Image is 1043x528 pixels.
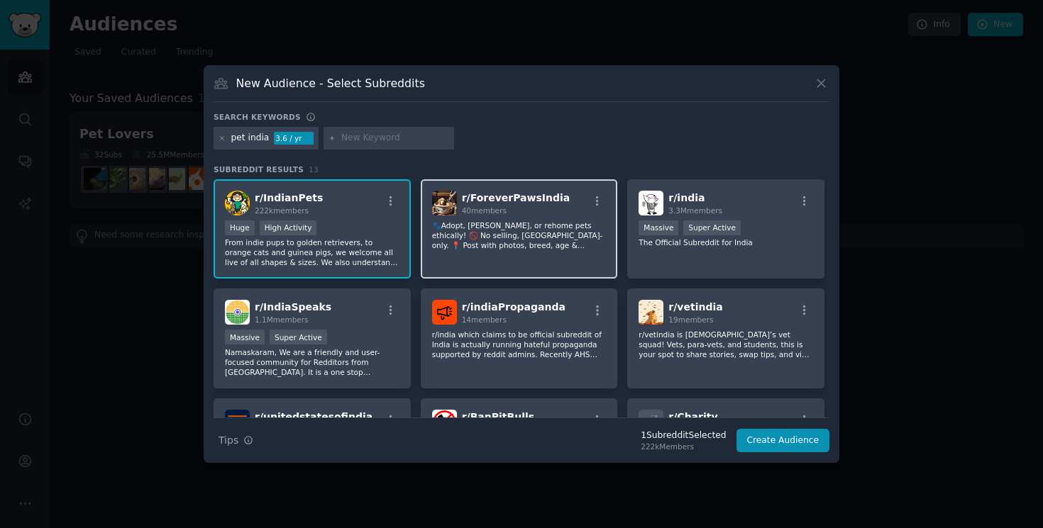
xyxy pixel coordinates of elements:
img: india [639,191,663,215]
p: r/vetindia is [DEMOGRAPHIC_DATA]’s vet squad! Vets, para-vets, and students, this is your spot to... [639,330,813,359]
h3: New Audience - Select Subreddits [236,76,425,91]
img: BanPitBulls [432,410,457,434]
span: r/ vetindia [668,301,722,313]
span: r/ BanPitBulls [462,411,534,422]
img: IndiaSpeaks [225,300,250,325]
span: Subreddit Results [214,164,304,174]
div: pet india [231,132,270,145]
img: IndianPets [225,191,250,215]
div: Super Active [270,330,327,344]
p: r/india which claims to be official subreddit of India is actually running hateful propaganda sup... [432,330,607,359]
span: 1.1M members [255,315,309,324]
button: Tips [214,428,258,453]
p: From indie pups to golden retrievers, to orange cats and guinea pigs, we welcome all live of all ... [225,237,399,267]
button: Create Audience [736,429,830,453]
div: High Activity [260,220,317,235]
p: 🐾Adopt, [PERSON_NAME], or rehome pets ethically! 🚫 No selling, [GEOGRAPHIC_DATA]-only. 📍 Post wit... [432,220,607,250]
span: 3.3M members [668,206,722,215]
div: 222k Members [641,442,726,451]
div: Super Active [683,220,741,235]
span: 40 members [462,206,507,215]
div: Massive [639,220,678,235]
span: r/ india [668,192,705,203]
img: indiaPropaganda [432,300,457,325]
p: The Official Subreddit for India [639,237,813,247]
p: Namaskaram, We are a friendly and user-focused community for Redditors from [GEOGRAPHIC_DATA]. It... [225,347,399,377]
span: r/ Charity [668,411,717,422]
span: Tips [219,433,238,448]
div: 3.6 / yr [274,132,314,145]
span: 19 members [668,315,713,324]
span: r/ ForeverPawsIndia [462,192,570,203]
h3: Search keywords [214,112,301,122]
div: Massive [225,330,265,344]
span: 222k members [255,206,309,215]
img: ForeverPawsIndia [432,191,457,215]
input: New Keyword [341,132,449,145]
div: Huge [225,220,255,235]
span: 14 members [462,315,507,324]
span: r/ IndiaSpeaks [255,301,331,313]
span: 13 [309,165,319,174]
div: 1 Subreddit Selected [641,429,726,442]
img: unitedstatesofindia [225,410,250,434]
img: vetindia [639,300,663,325]
span: r/ IndianPets [255,192,323,203]
span: r/ unitedstatesofindia [255,411,372,422]
span: r/ indiaPropaganda [462,301,565,313]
